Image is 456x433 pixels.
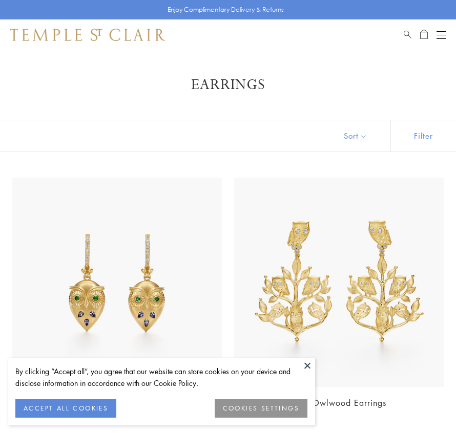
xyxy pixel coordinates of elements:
a: 18K Owlwood Earrings [292,397,386,408]
button: COOKIES SETTINGS [215,399,307,418]
a: Open Shopping Bag [420,29,428,41]
button: Show sort by [321,120,390,151]
img: 18K Owlwood Earrings [234,178,444,387]
button: ACCEPT ALL COOKIES [15,399,116,418]
button: Show filters [390,120,456,151]
img: Temple St. Clair [10,29,165,41]
div: By clicking “Accept all”, you agree that our website can store cookies on your device and disclos... [15,365,307,389]
img: E36887-OWLTZTG [12,178,222,387]
a: Search [404,29,411,41]
h1: Earrings [26,76,430,94]
iframe: Gorgias live chat messenger [410,390,446,423]
p: Enjoy Complimentary Delivery & Returns [168,5,284,15]
button: Open navigation [437,29,446,41]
